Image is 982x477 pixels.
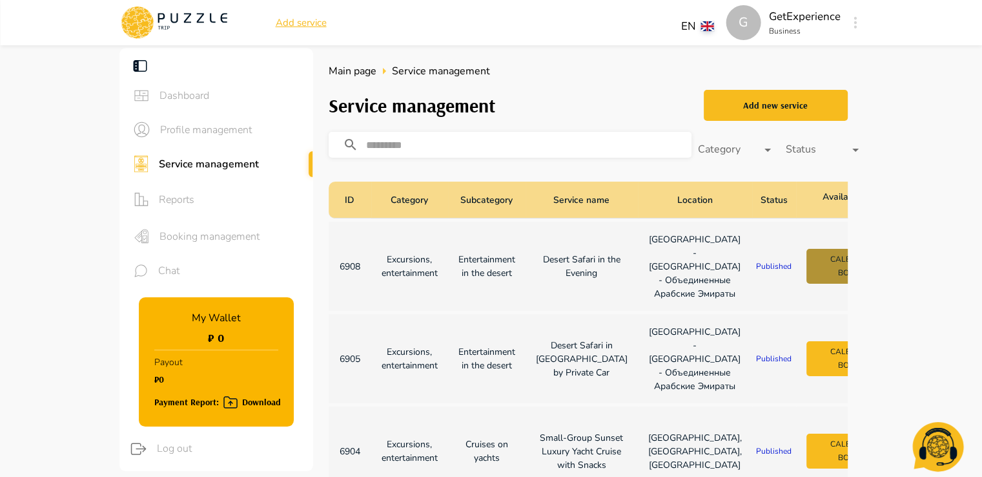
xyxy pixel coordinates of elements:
[458,438,515,465] p: Cruises on yachts
[338,132,374,158] button: search
[119,218,313,255] div: sidebar iconsBooking management
[753,260,795,272] p: Published
[648,325,742,393] p: [GEOGRAPHIC_DATA] - [GEOGRAPHIC_DATA] - Объединенные Арабские Эмираты
[130,84,153,107] button: sidebar icons
[553,193,609,207] p: Service name
[701,21,714,31] img: lang
[460,193,513,207] p: Subcategory
[704,90,848,121] button: Add new service
[157,441,303,456] span: Log out
[130,223,153,249] button: sidebar icons
[119,181,313,218] div: sidebar iconsReports
[648,431,742,472] p: [GEOGRAPHIC_DATA], [GEOGRAPHIC_DATA], [GEOGRAPHIC_DATA]
[119,112,313,147] div: sidebar iconsProfile management
[160,122,303,138] span: Profile management
[127,437,150,461] button: logout
[192,310,241,326] p: My Wallet
[159,192,303,207] span: Reports
[753,353,795,365] p: Published
[159,88,303,103] span: Dashboard
[536,339,628,379] p: Desert Safari in [GEOGRAPHIC_DATA] by Private Car
[159,229,303,244] span: Booking management
[382,438,438,465] p: Excursions, entertainment
[743,98,808,114] div: Add new service
[329,63,848,79] nav: breadcrumb
[329,94,496,117] h3: Service management
[769,25,841,37] p: Business
[677,193,713,207] p: Location
[159,156,303,172] span: Service management
[806,434,910,469] button: Calendar of bookings
[382,253,438,280] p: Excursions, entertainment
[458,253,515,280] p: Entertainment in the desert
[154,394,281,410] div: Payment Report: Download
[130,186,152,213] button: sidebar icons
[681,18,696,35] p: EN
[154,388,281,410] button: Payment Report: Download
[119,79,313,112] div: sidebar iconsDashboard
[761,193,788,207] p: Status
[806,341,910,376] button: Calendar of bookings
[648,233,742,301] p: [GEOGRAPHIC_DATA] - [GEOGRAPHIC_DATA] - Объединенные Арабские Эмираты
[130,118,154,142] button: sidebar icons
[116,432,313,466] div: logoutLog out
[753,445,795,457] p: Published
[339,260,361,273] p: 6908
[119,147,313,181] div: sidebar iconsService management
[154,350,183,374] p: Payout
[119,255,313,287] div: sidebar iconsChat
[726,5,761,40] div: G
[130,260,152,282] button: sidebar icons
[391,193,428,207] p: Category
[154,374,183,385] h1: ₽0
[339,445,361,458] p: 6904
[704,87,848,124] a: Add new service
[769,8,841,25] p: GetExperience
[536,253,628,280] p: Desert Safari in the Evening
[130,152,152,176] button: sidebar icons
[158,263,303,279] span: Chat
[458,345,515,372] p: Entertainment in the desert
[806,249,910,284] button: Calendar of bookings
[339,352,361,366] p: 6905
[208,331,224,344] h1: ₽ 0
[823,190,868,209] p: Availability
[536,431,628,472] p: Small-Group Sunset Luxury Yacht Cruise with Snacks
[276,16,327,30] a: Add service
[329,63,376,79] a: Main page
[345,193,354,207] p: ID
[392,63,490,79] span: Service management
[382,345,438,372] p: Excursions, entertainment
[329,64,376,78] span: Main page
